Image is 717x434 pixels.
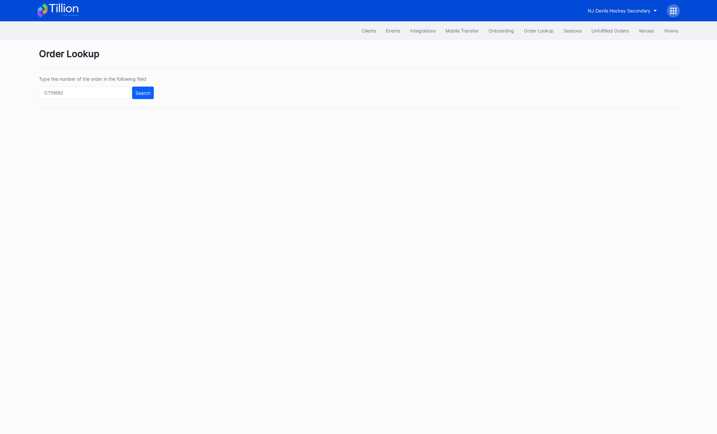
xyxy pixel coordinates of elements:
button: Order Lookup [519,25,559,37]
div: Venues [639,28,654,33]
input: GT59662 [39,87,130,99]
button: Mobile Transfer [441,25,484,37]
div: Seasons [564,28,582,33]
button: Onboarding [484,25,519,37]
button: Vivenu [659,25,683,37]
button: Search [132,87,154,99]
div: Vivenu [664,28,678,33]
div: Unfulfilled Orders [591,28,629,33]
button: Clients [357,25,381,37]
button: Seasons [559,25,587,37]
div: Search [135,90,150,96]
button: Events [381,25,405,37]
button: Integrations [405,25,441,37]
div: Integrations [410,28,436,33]
button: Venues [634,25,659,37]
button: NJ Devils Hockey Secondary [583,5,662,17]
div: Mobile Transfer [446,28,479,33]
div: NJ Devils Hockey Secondary [588,8,650,13]
div: Order Lookup [524,28,554,33]
div: Clients [362,28,376,33]
div: Onboarding [488,28,514,33]
div: Order Lookup [39,48,678,68]
div: Events [386,28,400,33]
div: Type the number of the order in the following field [39,76,154,82]
button: Unfulfilled Orders [587,25,634,37]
